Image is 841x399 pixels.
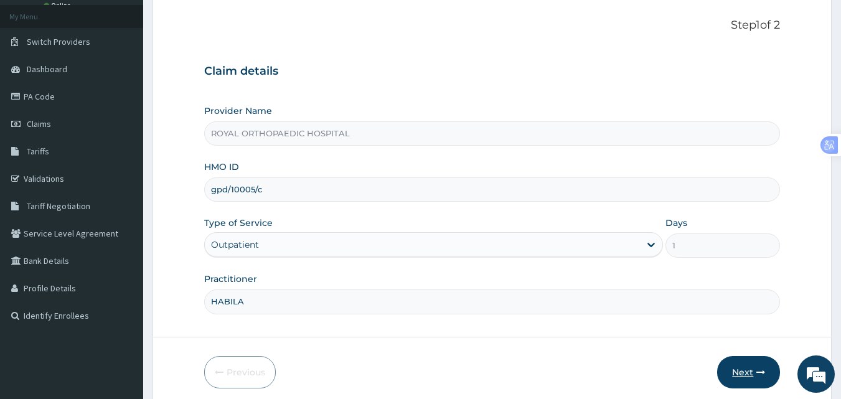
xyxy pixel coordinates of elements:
[27,36,90,47] span: Switch Providers
[717,356,780,388] button: Next
[27,118,51,129] span: Claims
[44,1,73,10] a: Online
[204,177,781,202] input: Enter HMO ID
[27,63,67,75] span: Dashboard
[23,62,50,93] img: d_794563401_company_1708531726252_794563401
[6,266,237,310] textarea: Type your message and hit 'Enter'
[204,217,273,229] label: Type of Service
[204,19,781,32] p: Step 1 of 2
[27,200,90,212] span: Tariff Negotiation
[204,65,781,78] h3: Claim details
[204,289,781,314] input: Enter Name
[65,70,209,86] div: Chat with us now
[204,105,272,117] label: Provider Name
[204,6,234,36] div: Minimize live chat window
[27,146,49,157] span: Tariffs
[72,120,172,246] span: We're online!
[204,161,239,173] label: HMO ID
[204,273,257,285] label: Practitioner
[204,356,276,388] button: Previous
[211,238,259,251] div: Outpatient
[665,217,687,229] label: Days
